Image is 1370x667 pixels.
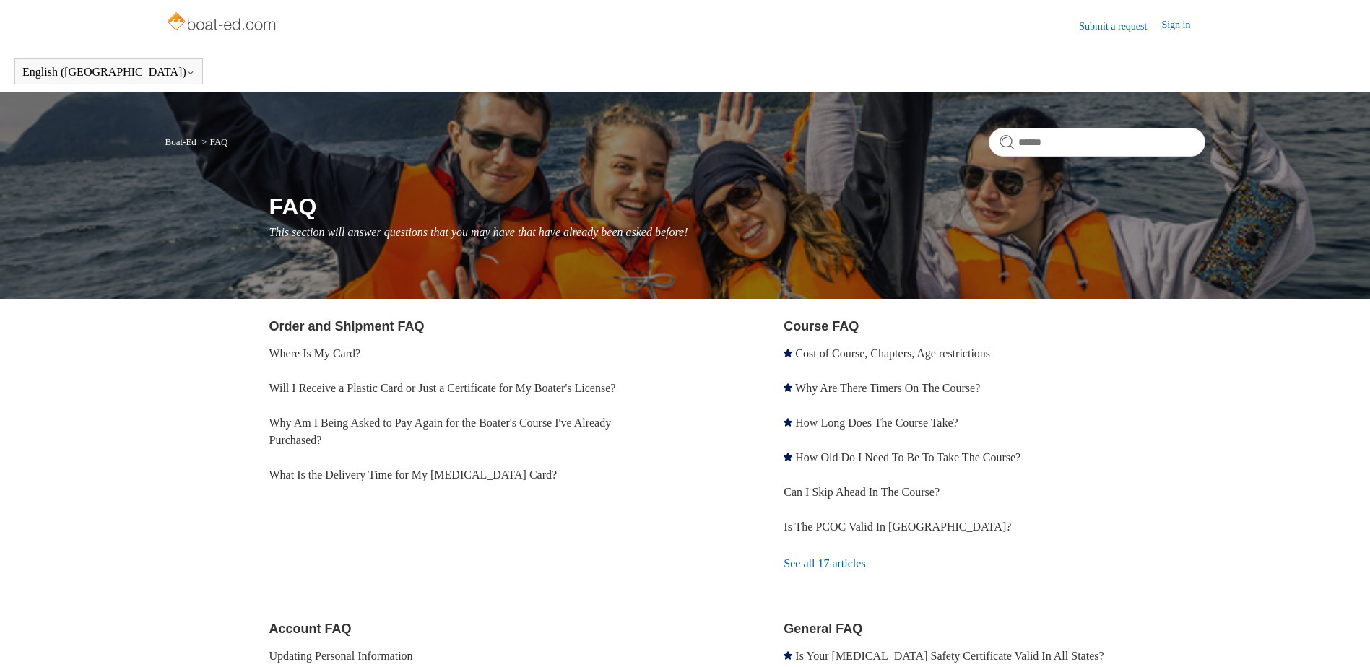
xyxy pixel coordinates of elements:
a: Why Am I Being Asked to Pay Again for the Boater's Course I've Already Purchased? [269,417,612,446]
h1: FAQ [269,189,1205,224]
a: Order and Shipment FAQ [269,319,425,333]
input: Search [989,128,1205,157]
a: Sign in [1161,17,1205,35]
svg: Promoted article [784,383,792,392]
p: This section will answer questions that you may have that have already been asked before! [269,224,1205,241]
a: Is The PCOC Valid In [GEOGRAPHIC_DATA]? [784,520,1011,533]
li: Boat-Ed [165,136,199,147]
svg: Promoted article [784,651,792,660]
a: How Old Do I Need To Be To Take The Course? [795,451,1020,463]
a: Course FAQ [784,319,859,333]
a: Cost of Course, Chapters, Age restrictions [795,347,990,359]
svg: Promoted article [784,349,792,357]
a: Account FAQ [269,622,352,636]
li: FAQ [199,136,227,147]
a: Updating Personal Information [269,650,413,662]
svg: Promoted article [784,418,792,427]
a: General FAQ [784,622,862,636]
img: Boat-Ed Help Center home page [165,9,280,38]
a: Can I Skip Ahead In The Course? [784,486,940,498]
a: What Is the Delivery Time for My [MEDICAL_DATA] Card? [269,468,558,481]
button: English ([GEOGRAPHIC_DATA]) [22,66,195,79]
a: Submit a request [1079,19,1161,34]
svg: Promoted article [784,453,792,461]
a: Will I Receive a Plastic Card or Just a Certificate for My Boater's License? [269,382,616,394]
a: Boat-Ed [165,136,196,147]
a: How Long Does The Course Take? [795,417,958,429]
a: Is Your [MEDICAL_DATA] Safety Certificate Valid In All States? [795,650,1104,662]
a: Where Is My Card? [269,347,361,359]
a: See all 17 articles [784,544,1205,583]
a: Why Are There Timers On The Course? [795,382,980,394]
